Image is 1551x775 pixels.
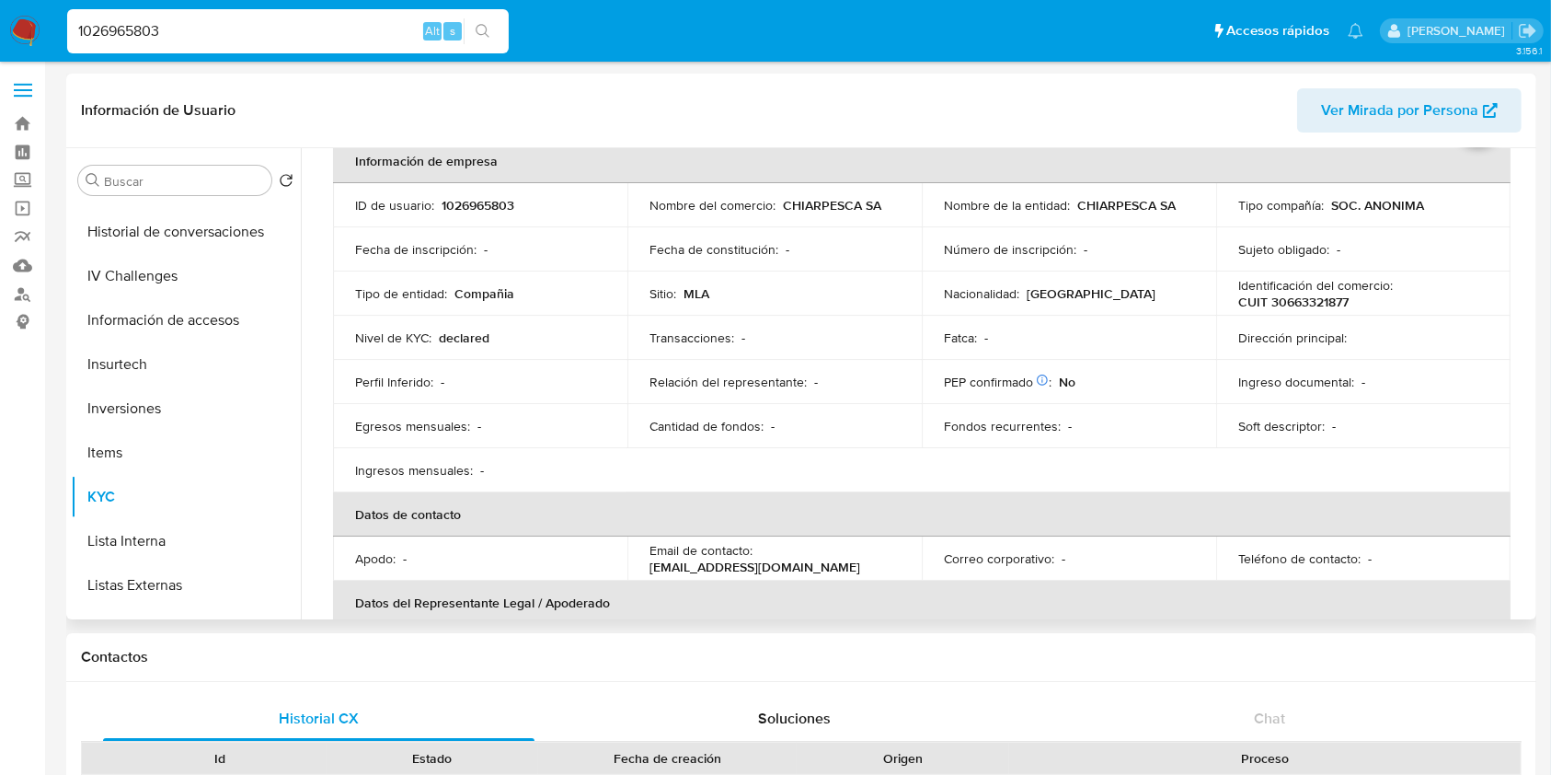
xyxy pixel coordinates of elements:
p: Fecha de constitución : [649,241,778,258]
p: CHIARPESCA SA [783,197,881,214]
p: PEP confirmado : [944,374,1051,390]
p: Soft descriptor : [1238,418,1325,434]
p: Relación del representante : [649,374,807,390]
p: Transacciones : [649,330,734,346]
p: - [1062,550,1065,567]
button: Ver Mirada por Persona [1297,88,1522,133]
th: Datos del Representante Legal / Apoderado [333,581,1511,625]
p: Nivel de KYC : [355,330,431,346]
p: - [403,550,407,567]
div: Estado [339,749,526,768]
button: search-icon [464,18,501,44]
input: Buscar [104,173,264,190]
p: - [1368,550,1372,567]
p: Sitio : [649,285,676,302]
p: - [1084,241,1087,258]
p: Compañia [454,285,514,302]
p: - [984,330,988,346]
p: Cantidad de fondos : [649,418,764,434]
p: Nombre de la entidad : [944,197,1070,214]
p: - [771,418,775,434]
p: - [1332,418,1336,434]
p: MLA [684,285,709,302]
p: declared [439,330,489,346]
p: Perfil Inferido : [355,374,433,390]
button: Lista Interna [71,519,301,563]
p: Teléfono de contacto : [1238,550,1361,567]
p: [EMAIL_ADDRESS][DOMAIN_NAME] [649,559,860,575]
h1: Contactos [81,648,1522,666]
span: Historial CX [279,708,359,729]
div: Id [127,749,314,768]
p: - [1068,418,1072,434]
a: Notificaciones [1348,23,1363,39]
h1: Información de Usuario [81,101,236,120]
p: [GEOGRAPHIC_DATA] [1027,285,1155,302]
button: Historial de conversaciones [71,210,301,254]
button: Buscar [86,173,100,188]
p: - [741,330,745,346]
span: Chat [1254,708,1285,729]
th: Información de empresa [333,139,1511,183]
p: Fatca : [944,330,977,346]
p: Nacionalidad : [944,285,1019,302]
p: Apodo : [355,550,396,567]
p: Nombre del comercio : [649,197,775,214]
button: Insurtech [71,342,301,387]
button: Inversiones [71,387,301,431]
p: Tipo de entidad : [355,285,447,302]
div: Proceso [1022,749,1508,768]
th: Datos de contacto [333,492,1511,537]
p: Fecha de inscripción : [355,241,477,258]
a: Salir [1518,21,1537,40]
button: Volver al orden por defecto [279,173,293,193]
p: SOC. ANONIMA [1331,197,1424,214]
p: 1026965803 [442,197,514,214]
p: - [1337,241,1340,258]
p: Tipo compañía : [1238,197,1324,214]
span: Accesos rápidos [1226,21,1329,40]
p: Email de contacto : [649,542,753,559]
div: Origen [810,749,996,768]
p: No [1059,374,1075,390]
p: ID de usuario : [355,197,434,214]
p: - [484,241,488,258]
span: s [450,22,455,40]
p: Ingresos mensuales : [355,462,473,479]
p: - [480,462,484,479]
p: Número de inscripción : [944,241,1076,258]
input: Buscar usuario o caso... [67,19,509,43]
p: Egresos mensuales : [355,418,470,434]
button: Marcas AML [71,607,301,652]
p: eliana.eguerrero@mercadolibre.com [1407,22,1511,40]
button: Listas Externas [71,563,301,607]
button: Información de accesos [71,298,301,342]
p: Correo corporativo : [944,550,1054,567]
span: Ver Mirada por Persona [1321,88,1478,133]
button: IV Challenges [71,254,301,298]
button: KYC [71,475,301,519]
p: CHIARPESCA SA [1077,197,1176,214]
div: Fecha de creación [551,749,784,768]
p: - [1361,374,1365,390]
p: CUIT 30663321877 [1238,294,1349,310]
p: Ingreso documental : [1238,374,1354,390]
p: Sujeto obligado : [1238,241,1329,258]
p: - [441,374,444,390]
p: Fondos recurrentes : [944,418,1061,434]
span: Soluciones [758,708,831,729]
p: - [477,418,481,434]
p: - [786,241,789,258]
p: Dirección principal : [1238,330,1347,346]
p: - [814,374,818,390]
span: Alt [425,22,440,40]
button: Items [71,431,301,475]
p: Identificación del comercio : [1238,277,1393,294]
